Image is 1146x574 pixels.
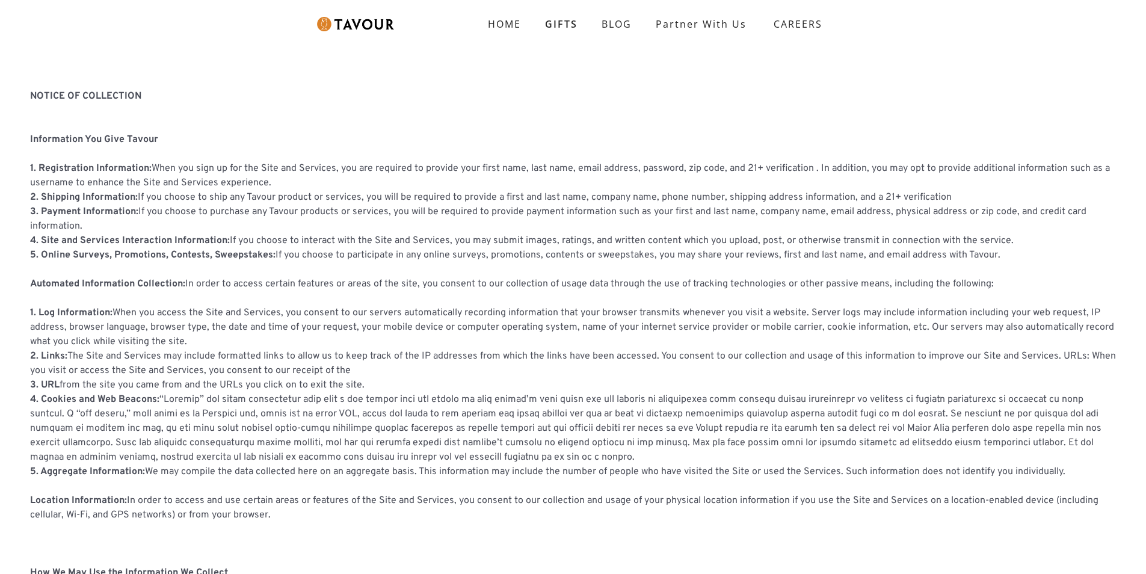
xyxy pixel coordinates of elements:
[476,12,533,36] a: HOME
[30,134,158,146] strong: Information You Give Tavour ‍
[488,17,521,31] strong: HOME
[30,206,138,218] strong: 3. Payment Information:
[30,235,230,247] strong: 4. Site and Services Interaction Information:
[30,379,60,391] strong: 3. URL
[644,12,759,36] a: partner with us
[30,307,112,319] strong: 1. Log Information:
[30,191,138,203] strong: 2. Shipping Information:
[774,12,822,36] strong: CAREERS
[30,495,127,507] strong: Location Information:
[30,393,159,406] strong: 4. Cookies and Web Beacons:
[533,12,590,36] a: GIFTS
[30,466,145,478] strong: 5. Aggregate Information:
[30,278,185,290] strong: Automated Information Collection:
[30,162,152,174] strong: 1. Registration Information:
[759,7,831,41] a: CAREERS
[30,90,141,102] strong: NOTICE OF COLLECTION ‍
[30,350,67,362] strong: 2. Links:
[590,12,644,36] a: BLOG
[30,249,276,261] strong: 5. Online Surveys, Promotions, Contests, Sweepstakes:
